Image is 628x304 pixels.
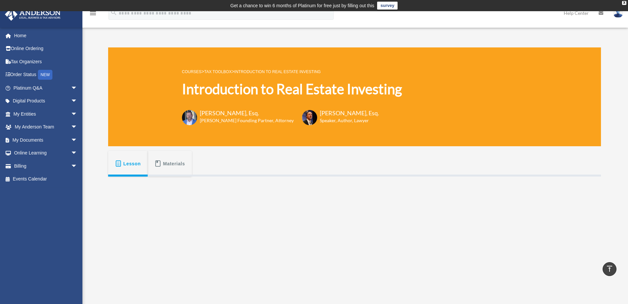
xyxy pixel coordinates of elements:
a: Online Learningarrow_drop_down [5,147,87,160]
a: Tax Organizers [5,55,87,68]
a: Billingarrow_drop_down [5,159,87,173]
h6: Speaker, Author, Lawyer [320,117,371,124]
span: arrow_drop_down [71,107,84,121]
i: search [110,9,117,16]
p: > > [182,68,402,76]
h3: [PERSON_NAME], Esq. [320,109,379,117]
img: Scott-Estill-Headshot.png [302,110,317,125]
span: arrow_drop_down [71,133,84,147]
a: My Entitiesarrow_drop_down [5,107,87,121]
span: Materials [163,158,185,170]
img: Toby-circle-head.png [182,110,197,125]
a: survey [377,2,398,10]
a: COURSES [182,69,201,74]
span: Lesson [123,158,141,170]
div: close [622,1,626,5]
a: Order StatusNEW [5,68,87,82]
h1: Introduction to Real Estate Investing [182,79,402,99]
a: Events Calendar [5,173,87,186]
span: arrow_drop_down [71,121,84,134]
h3: [PERSON_NAME], Esq. [200,109,294,117]
a: vertical_align_top [603,262,616,276]
a: Platinum Q&Aarrow_drop_down [5,81,87,95]
span: arrow_drop_down [71,95,84,108]
a: Online Ordering [5,42,87,55]
a: Introduction to Real Estate Investing [234,69,321,74]
a: Tax Toolbox [204,69,231,74]
span: arrow_drop_down [71,81,84,95]
div: NEW [38,70,52,80]
img: Anderson Advisors Platinum Portal [3,8,63,21]
a: My Anderson Teamarrow_drop_down [5,121,87,134]
span: arrow_drop_down [71,147,84,160]
a: Digital Productsarrow_drop_down [5,95,87,108]
a: Home [5,29,87,42]
i: menu [89,9,97,17]
img: User Pic [613,8,623,18]
div: Get a chance to win 6 months of Platinum for free just by filling out this [230,2,374,10]
i: vertical_align_top [606,265,613,273]
h6: [PERSON_NAME] Founding Partner, Attorney [200,117,294,124]
span: arrow_drop_down [71,159,84,173]
a: menu [89,12,97,17]
a: My Documentsarrow_drop_down [5,133,87,147]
